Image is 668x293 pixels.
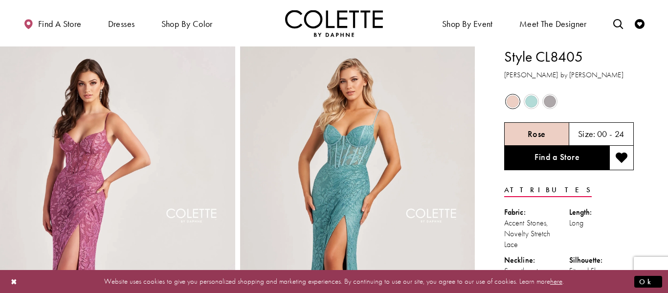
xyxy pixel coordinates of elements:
[519,19,587,29] span: Meet the designer
[504,183,592,197] a: Attributes
[528,129,546,139] h5: Chosen color
[504,92,634,111] div: Product color controls state depends on size chosen
[634,275,662,288] button: Submit Dialog
[504,93,521,110] div: Rose
[523,93,540,110] div: Sea Glass
[569,207,634,218] div: Length:
[504,207,569,218] div: Fabric:
[569,266,634,276] div: Fit and Flare
[106,10,137,37] span: Dresses
[108,19,135,29] span: Dresses
[632,10,647,37] a: Check Wishlist
[38,19,82,29] span: Find a store
[550,276,562,286] a: here
[517,10,589,37] a: Meet the designer
[611,10,625,37] a: Toggle search
[609,146,634,170] button: Add to wishlist
[440,10,495,37] span: Shop By Event
[159,10,215,37] span: Shop by color
[504,266,569,276] div: Sweetheart
[541,93,558,110] div: Smoke
[504,46,634,67] h1: Style CL8405
[285,10,383,37] a: Visit Home Page
[161,19,213,29] span: Shop by color
[569,255,634,266] div: Silhouette:
[70,275,598,288] p: Website uses cookies to give you personalized shopping and marketing experiences. By continuing t...
[504,255,569,266] div: Neckline:
[6,273,22,290] button: Close Dialog
[504,69,634,81] h3: [PERSON_NAME] by [PERSON_NAME]
[285,10,383,37] img: Colette by Daphne
[21,10,84,37] a: Find a store
[504,146,609,170] a: Find a Store
[442,19,493,29] span: Shop By Event
[569,218,634,228] div: Long
[504,218,569,250] div: Accent Stones, Novelty Stretch Lace
[578,128,596,139] span: Size:
[597,129,624,139] h5: 00 - 24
